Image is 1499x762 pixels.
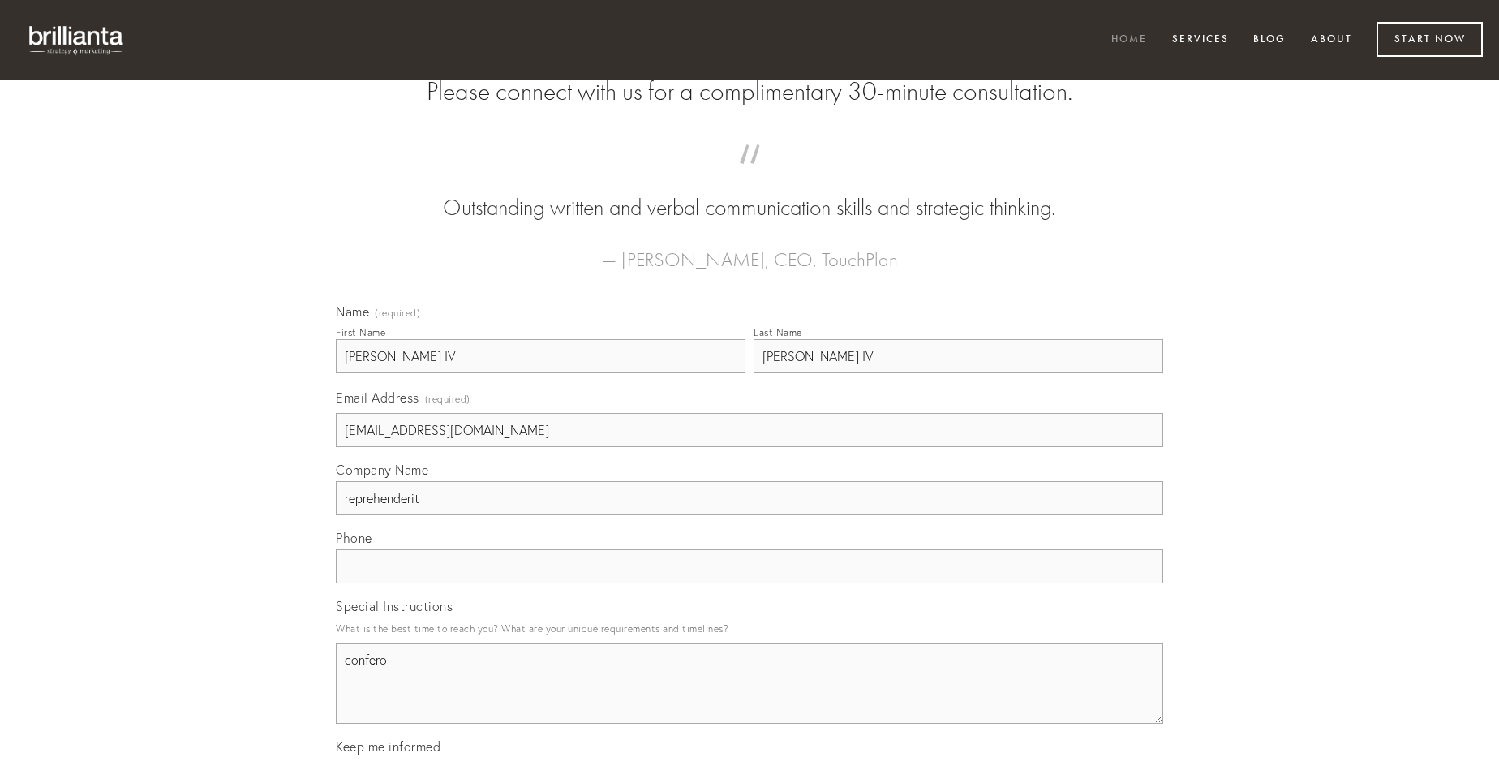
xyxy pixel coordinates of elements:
[336,618,1163,639] p: What is the best time to reach you? What are your unique requirements and timelines?
[754,326,802,338] div: Last Name
[336,76,1163,107] h2: Please connect with us for a complimentary 30-minute consultation.
[362,224,1137,276] figcaption: — [PERSON_NAME], CEO, TouchPlan
[1162,27,1239,54] a: Services
[1243,27,1296,54] a: Blog
[1377,22,1483,57] a: Start Now
[336,326,385,338] div: First Name
[336,462,428,478] span: Company Name
[336,390,419,406] span: Email Address
[375,308,420,318] span: (required)
[16,16,138,63] img: brillianta - research, strategy, marketing
[336,530,372,546] span: Phone
[336,738,440,755] span: Keep me informed
[1101,27,1158,54] a: Home
[336,304,369,320] span: Name
[425,388,470,410] span: (required)
[336,643,1163,724] textarea: confero
[1300,27,1363,54] a: About
[336,598,453,614] span: Special Instructions
[362,161,1137,224] blockquote: Outstanding written and verbal communication skills and strategic thinking.
[362,161,1137,192] span: “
